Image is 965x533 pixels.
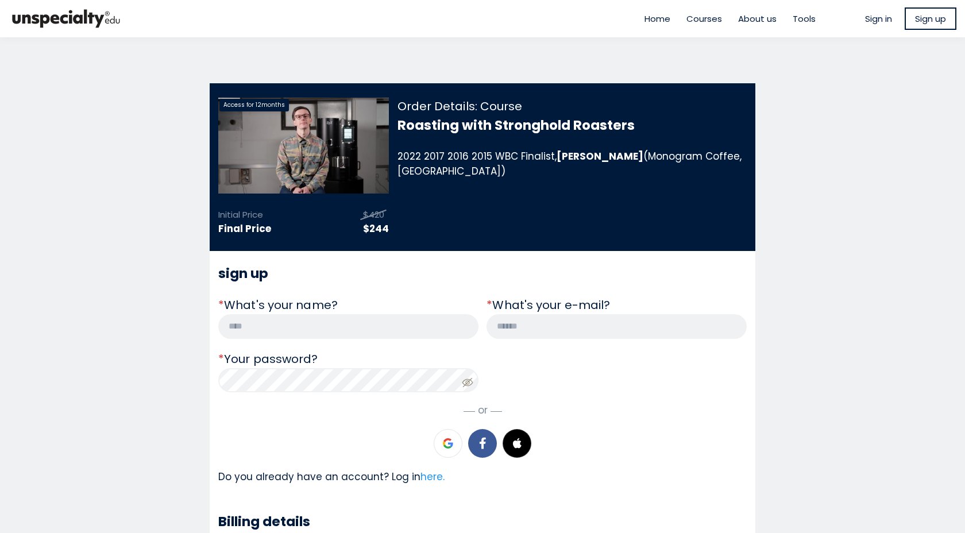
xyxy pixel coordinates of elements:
[218,296,478,314] div: What's your name?
[420,470,445,484] span: here.
[793,12,816,25] a: Tools
[397,98,747,115] div: Order Details: Course
[363,208,384,221] span: $420
[218,265,747,283] h3: sign up
[218,351,318,367] label: Your password?
[256,101,261,109] span: 12
[363,222,389,235] span: $244
[915,12,946,25] span: Sign up
[218,469,747,484] div: Do you already have an account? Log in
[557,149,643,163] b: [PERSON_NAME]
[905,7,956,30] a: Sign up
[218,208,263,221] p: Initial Price
[865,12,892,25] a: Sign in
[218,222,271,235] strong: Final Price
[218,513,747,531] h3: Billing details
[397,117,747,134] h3: Roasting with Stronghold Roasters
[256,101,285,109] span: months
[9,5,123,33] img: bc390a18feecddb333977e298b3a00a1.png
[223,101,254,109] span: Access for
[644,12,670,25] a: Home
[397,149,747,179] div: 2022 2017 2016 2015 WBC Finalist, (Monogram Coffee, [GEOGRAPHIC_DATA])
[487,296,747,314] div: What's your e-mail?
[686,12,722,25] a: Courses
[478,403,488,418] span: or
[738,12,777,25] a: About us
